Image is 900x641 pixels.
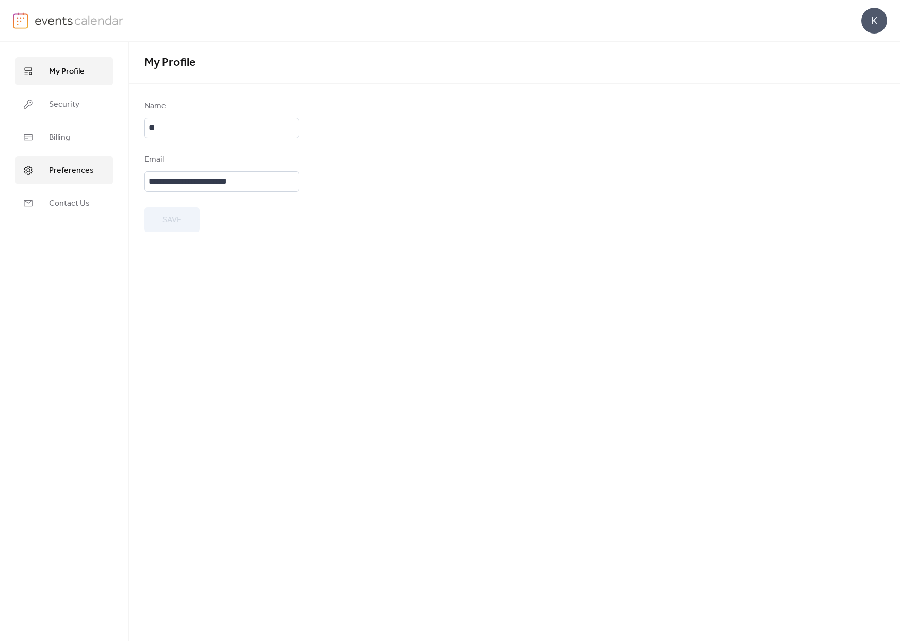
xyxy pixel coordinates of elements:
[15,189,113,217] a: Contact Us
[13,12,28,29] img: logo
[49,132,70,144] span: Billing
[49,98,79,111] span: Security
[861,8,887,34] div: K
[144,52,195,74] span: My Profile
[144,154,297,166] div: Email
[15,123,113,151] a: Billing
[15,156,113,184] a: Preferences
[35,12,124,28] img: logo-type
[15,90,113,118] a: Security
[49,198,90,210] span: Contact Us
[49,165,94,177] span: Preferences
[144,100,297,112] div: Name
[15,57,113,85] a: My Profile
[49,65,85,78] span: My Profile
